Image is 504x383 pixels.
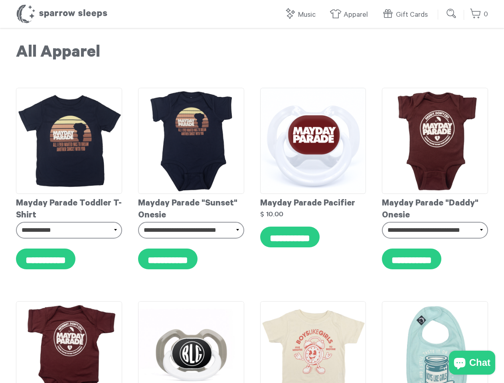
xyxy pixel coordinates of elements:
[260,211,283,217] strong: $ 10.00
[16,44,488,64] h1: All Apparel
[447,351,498,377] inbox-online-store-chat: Shopify online store chat
[382,6,432,24] a: Gift Cards
[16,194,122,222] div: Mayday Parade Toddler T-Shirt
[284,6,320,24] a: Music
[330,6,372,24] a: Apparel
[470,6,488,23] a: 0
[16,4,108,24] h1: Sparrow Sleeps
[138,88,244,194] img: MaydayParade-SunsetOnesie_grande.png
[16,88,122,194] img: MaydayParade-SunsetToddlerT-shirt_grande.png
[382,194,488,222] div: Mayday Parade "Daddy" Onesie
[382,88,488,194] img: Mayday_Parade_-_Daddy_Onesie_grande.png
[444,6,460,22] input: Submit
[138,194,244,222] div: Mayday Parade "Sunset" Onesie
[260,194,366,210] div: Mayday Parade Pacifier
[260,88,366,194] img: MaydayParadePacifierMockup_grande.png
